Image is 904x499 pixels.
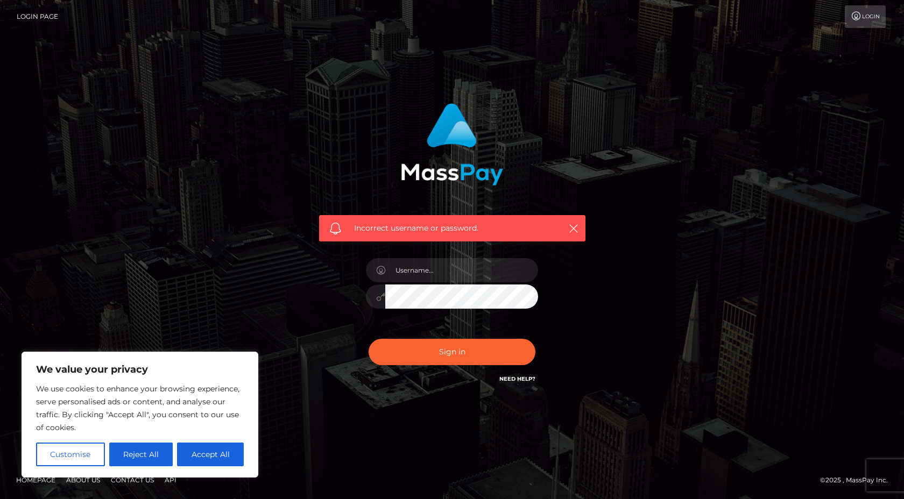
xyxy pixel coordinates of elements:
[845,5,886,28] a: Login
[354,223,550,234] span: Incorrect username or password.
[177,443,244,466] button: Accept All
[820,474,896,486] div: © 2025 , MassPay Inc.
[385,258,538,282] input: Username...
[62,472,104,488] a: About Us
[22,352,258,477] div: We value your privacy
[107,472,158,488] a: Contact Us
[36,443,105,466] button: Customise
[401,103,503,186] img: MassPay Login
[12,472,60,488] a: Homepage
[369,339,535,365] button: Sign in
[36,363,244,376] p: We value your privacy
[499,375,535,382] a: Need Help?
[17,5,58,28] a: Login Page
[109,443,173,466] button: Reject All
[36,382,244,434] p: We use cookies to enhance your browsing experience, serve personalised ads or content, and analys...
[160,472,181,488] a: API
